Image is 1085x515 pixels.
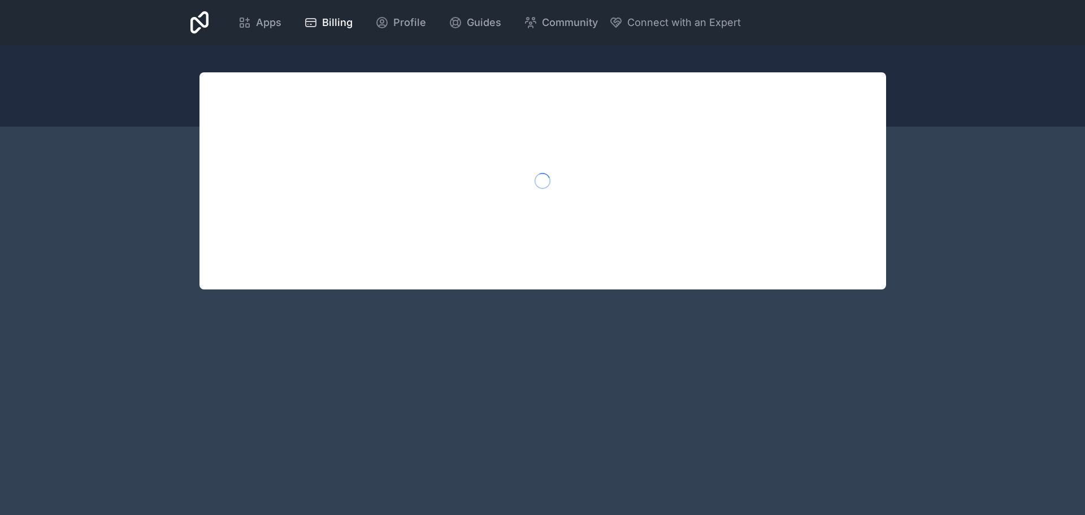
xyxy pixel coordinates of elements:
a: Guides [440,10,510,35]
a: Profile [366,10,435,35]
button: Connect with an Expert [609,15,741,31]
a: Apps [229,10,290,35]
span: Apps [256,15,281,31]
span: Profile [393,15,426,31]
span: Billing [322,15,353,31]
a: Community [515,10,607,35]
a: Billing [295,10,362,35]
span: Community [542,15,598,31]
span: Connect with an Expert [627,15,741,31]
span: Guides [467,15,501,31]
